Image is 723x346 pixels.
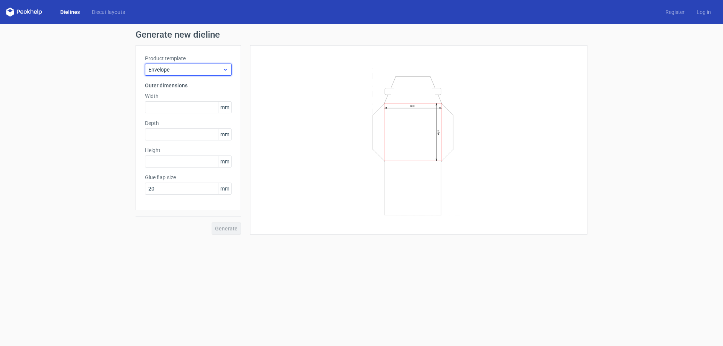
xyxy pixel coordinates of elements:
[218,156,231,167] span: mm
[145,82,232,89] h3: Outer dimensions
[218,129,231,140] span: mm
[136,30,587,39] h1: Generate new dieline
[145,119,232,127] label: Depth
[148,66,223,73] span: Envelope
[437,130,440,136] text: Height
[145,55,232,62] label: Product template
[145,92,232,100] label: Width
[659,8,691,16] a: Register
[218,183,231,194] span: mm
[218,102,231,113] span: mm
[410,105,415,107] text: Width
[145,146,232,154] label: Height
[54,8,86,16] a: Dielines
[691,8,717,16] a: Log in
[145,174,232,181] label: Glue flap size
[86,8,131,16] a: Diecut layouts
